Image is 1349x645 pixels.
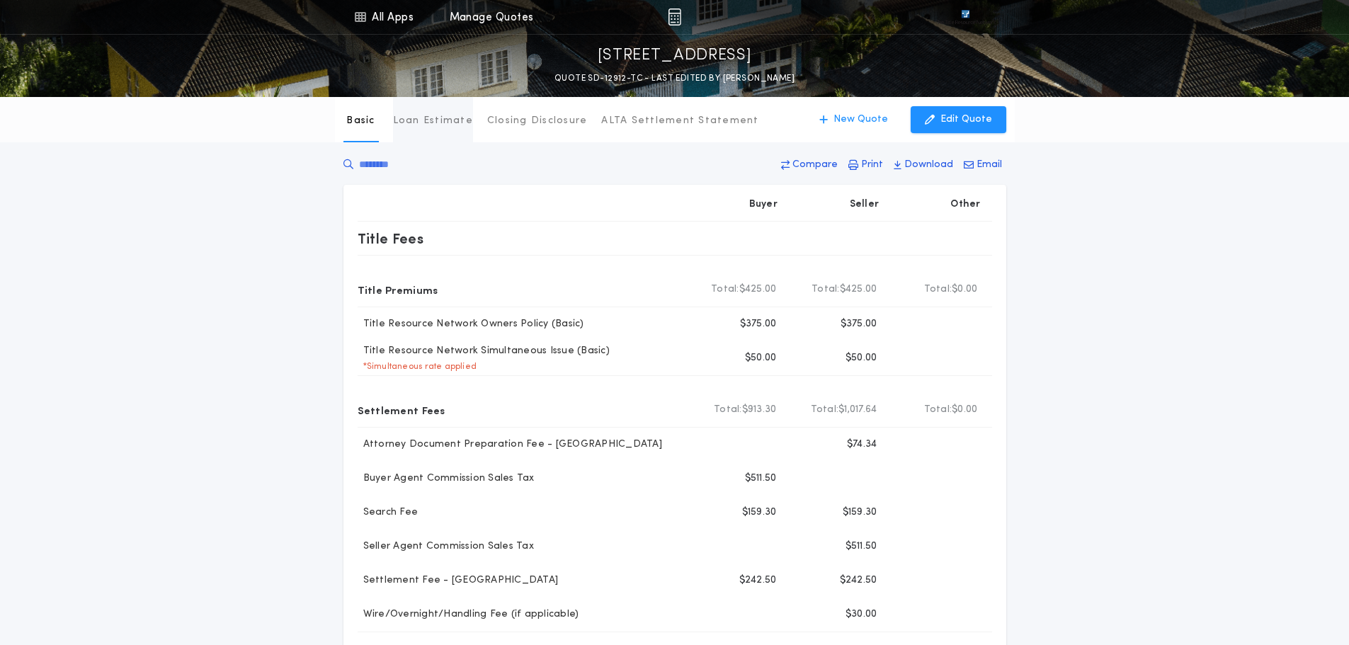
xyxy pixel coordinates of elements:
p: Loan Estimate [393,114,473,128]
p: Title Resource Network Owners Policy (Basic) [358,317,584,331]
p: $375.00 [740,317,777,331]
p: * Simultaneous rate applied [358,361,477,372]
button: Print [844,152,887,178]
p: QUOTE SD-12912-TC - LAST EDITED BY [PERSON_NAME] [554,72,795,86]
p: $375.00 [841,317,877,331]
button: Compare [777,152,842,178]
span: $913.30 [742,403,777,417]
p: Edit Quote [940,113,992,127]
p: Search Fee [358,506,419,520]
span: $1,017.64 [838,403,877,417]
img: vs-icon [935,10,995,24]
p: Title Fees [358,227,424,250]
p: [STREET_ADDRESS] [598,45,752,67]
p: Settlement Fee - [GEOGRAPHIC_DATA] [358,573,559,588]
b: Total: [924,403,952,417]
b: Total: [924,282,952,297]
span: $425.00 [840,282,877,297]
button: Edit Quote [911,106,1006,133]
p: New Quote [833,113,888,127]
b: Total: [711,282,739,297]
button: New Quote [805,106,902,133]
p: $242.50 [739,573,777,588]
p: $50.00 [846,351,877,365]
button: Email [960,152,1006,178]
p: $50.00 [745,351,777,365]
button: Download [889,152,957,178]
p: Buyer [749,198,778,212]
span: $0.00 [952,282,977,297]
p: $242.50 [840,573,877,588]
b: Total: [714,403,742,417]
p: Print [861,158,883,172]
b: Total: [812,282,840,297]
p: $159.30 [742,506,777,520]
p: Wire/Overnight/Handling Fee (if applicable) [358,607,579,622]
p: $74.34 [847,438,877,452]
p: $30.00 [846,607,877,622]
p: Other [950,198,980,212]
p: ALTA Settlement Statement [601,114,758,128]
p: Title Premiums [358,278,438,301]
p: $511.50 [745,472,777,486]
span: $0.00 [952,403,977,417]
p: Settlement Fees [358,399,445,421]
p: Buyer Agent Commission Sales Tax [358,472,535,486]
p: Title Resource Network Simultaneous Issue (Basic) [358,344,610,358]
p: Basic [346,114,375,128]
p: Seller Agent Commission Sales Tax [358,540,534,554]
p: $511.50 [846,540,877,554]
p: Email [977,158,1002,172]
p: Download [904,158,953,172]
b: Total: [811,403,839,417]
p: Attorney Document Preparation Fee - [GEOGRAPHIC_DATA] [358,438,662,452]
p: $159.30 [843,506,877,520]
p: Seller [850,198,880,212]
img: img [668,8,681,25]
p: Closing Disclosure [487,114,588,128]
p: Compare [792,158,838,172]
span: $425.00 [739,282,777,297]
